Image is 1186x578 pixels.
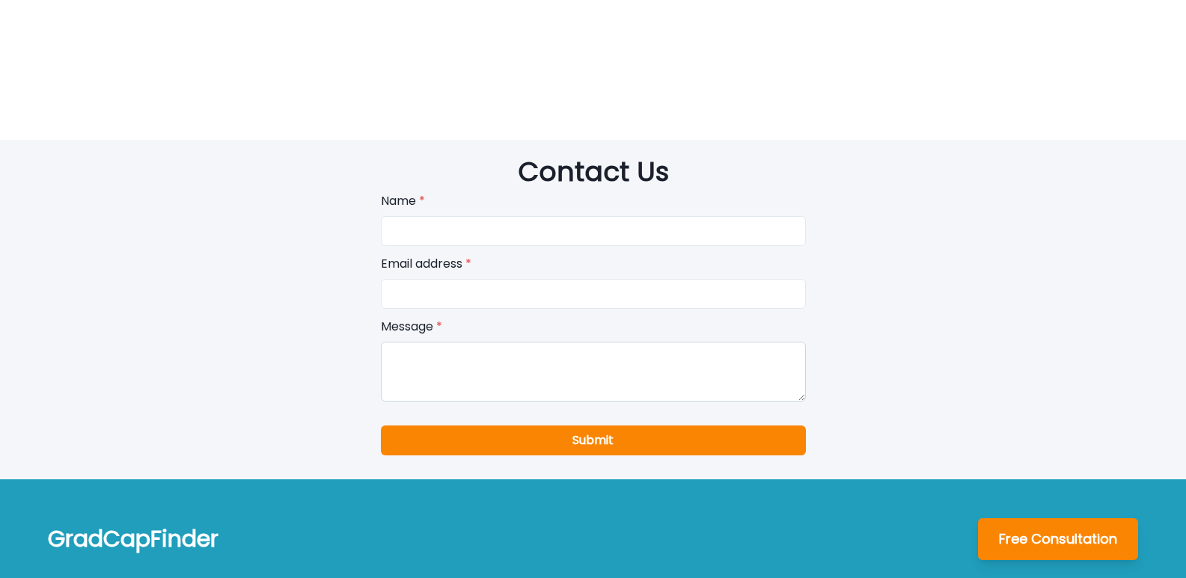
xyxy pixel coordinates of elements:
[48,522,218,556] p: GradCapFinder
[381,318,797,336] label: Message
[381,192,797,210] label: Name
[381,255,797,273] label: Email address
[381,425,806,455] button: Submit
[518,152,669,192] p: Contact Us
[978,518,1138,560] button: Free Consultation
